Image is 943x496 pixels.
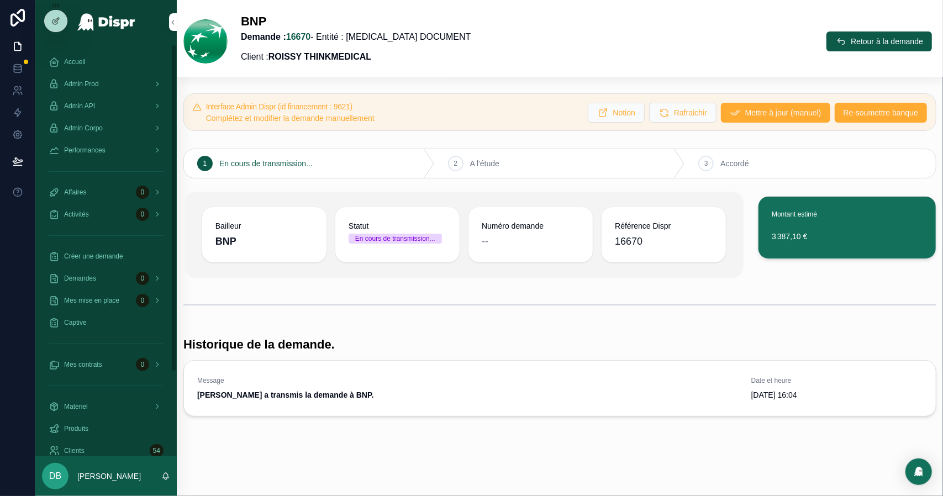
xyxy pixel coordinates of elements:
[203,159,207,168] span: 1
[42,118,170,138] a: Admin Corpo
[751,389,923,400] span: [DATE] 16:04
[649,103,717,123] button: Rafraichir
[42,419,170,439] a: Produits
[42,441,170,461] a: Clients54
[454,159,457,168] span: 2
[42,355,170,374] a: Mes contrats0
[42,313,170,333] a: Captive
[241,32,310,41] strong: Demande :
[470,158,499,169] span: A l'étude
[42,96,170,116] a: Admin API
[42,182,170,202] a: Affaires0
[206,103,580,110] h5: Interface Admin Dispr (id financement : 9621)
[905,458,932,485] div: Open Intercom Messenger
[150,444,164,457] div: 54
[215,236,236,247] strong: BNP
[42,52,170,72] a: Accueil
[588,103,644,123] button: Notion
[772,231,923,242] span: 3 387,10 €
[183,336,335,353] h1: Historique de la demande.
[136,272,149,285] div: 0
[42,291,170,310] a: Mes mise en place0
[844,107,918,118] span: Re-soumettre banque
[241,50,471,64] p: Client :
[42,397,170,416] a: Matériel
[136,186,149,199] div: 0
[482,220,580,231] span: Numéro demande
[482,234,488,249] span: --
[772,210,817,218] span: Montant estimé
[77,13,136,31] img: App logo
[613,107,635,118] span: Notion
[64,424,88,433] span: Produits
[64,296,119,305] span: Mes mise en place
[42,204,170,224] a: Activités0
[136,294,149,307] div: 0
[268,52,371,61] strong: ROISSY THINKMEDICAL
[42,140,170,160] a: Performances
[64,318,87,327] span: Captive
[42,246,170,266] a: Créer une demande
[64,102,95,110] span: Admin API
[64,188,86,197] span: Affaires
[35,44,177,456] div: scrollable content
[241,13,471,30] h1: BNP
[64,210,89,219] span: Activités
[355,234,435,244] div: En cours de transmission...
[241,30,471,44] p: - Entité : [MEDICAL_DATA] DOCUMENT
[674,107,707,118] span: Rafraichir
[219,158,313,169] span: En cours de transmission...
[42,74,170,94] a: Admin Prod
[77,471,141,482] p: [PERSON_NAME]
[64,360,102,369] span: Mes contrats
[215,220,313,231] span: Bailleur
[197,376,738,385] span: Message
[42,268,170,288] a: Demandes0
[615,234,642,249] span: 16670
[64,146,106,155] span: Performances
[64,252,123,261] span: Créer une demande
[349,220,446,231] span: Statut
[745,107,821,118] span: Mettre à jour (manuel)
[49,469,61,483] span: DB
[64,124,103,133] span: Admin Corpo
[851,36,923,47] span: Retour à la demande
[704,159,708,168] span: 3
[197,391,374,399] strong: [PERSON_NAME] a transmis la demande à BNP.
[206,113,580,124] div: Complétez et modifier la demande manuellement
[64,274,96,283] span: Demandes
[64,402,88,411] span: Matériel
[64,57,86,66] span: Accueil
[826,31,932,51] button: Retour à la demande
[615,220,713,231] span: Référence Dispr
[206,114,375,123] span: Complétez et modifier la demande manuellement
[64,80,99,88] span: Admin Prod
[751,376,923,385] span: Date et heure
[64,446,85,455] span: Clients
[136,358,149,371] div: 0
[721,103,830,123] button: Mettre à jour (manuel)
[835,103,927,123] button: Re-soumettre banque
[286,32,311,41] a: 16670
[136,208,149,221] div: 0
[720,158,749,169] span: Accordé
